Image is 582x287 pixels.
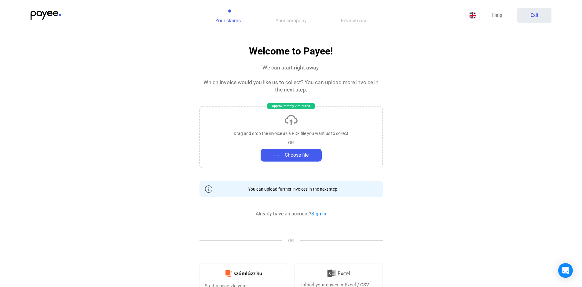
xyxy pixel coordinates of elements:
h1: Welcome to Payee! [249,46,333,57]
img: EN [469,12,476,19]
div: We can start right away. [262,64,320,71]
span: Review case [341,18,367,24]
div: Approximately 2 minutes [267,103,315,109]
button: EN [465,8,480,23]
img: Számlázz.hu [222,266,266,280]
img: info-grey-outline [205,185,212,193]
img: upload-cloud [284,113,298,127]
div: Which invoice would you like us to collect? You can upload more invoice in the next step. [199,79,383,93]
img: plus-grey [273,151,281,159]
div: Already have an account? [256,210,326,218]
a: Sign in [311,211,326,217]
div: Drag and drop the invoice as a PDF file you want us to collect [234,130,348,136]
img: Excel [327,267,350,280]
span: OR [282,237,300,244]
img: payee-logo [31,11,61,20]
div: OR [288,140,294,146]
span: Your company [276,18,307,24]
button: plus-greyChoose file [261,149,322,162]
div: Open Intercom Messenger [558,263,573,278]
span: Your claims [215,18,241,24]
a: Help [480,8,514,23]
div: You can upload further invoices in the next step. [243,186,339,192]
button: Exit [517,8,551,23]
span: Choose file [285,151,309,159]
